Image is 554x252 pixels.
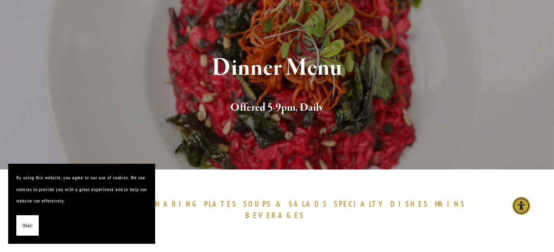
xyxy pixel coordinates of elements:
span: SOUPS [243,199,272,209]
span: BEVERAGES [245,210,305,220]
span: Okay! [22,220,33,232]
a: SPECIALTYDISHES [334,199,433,209]
a: SOUPS&SALADS [243,199,332,209]
section: Cookie banner [8,164,155,244]
span: SHARING [150,199,200,209]
a: SHARINGPLATES [150,199,241,209]
span: SALADS [289,199,328,209]
span: SPECIALTY [334,199,386,209]
div: Accessibility Menu [512,197,530,215]
span: DISHES [390,199,429,209]
h1: Dinner Menu [55,55,499,81]
p: By using this website, you agree to our use of cookies. We use cookies to provide you with a grea... [16,172,147,207]
a: BEVERAGES [245,210,309,220]
button: Okay! [16,215,39,236]
span: MAINS [435,199,465,209]
span: PLATES [204,199,237,209]
span: & [276,199,285,209]
a: MAINS [435,199,469,209]
h2: Offered 5-9pm, Daily [55,99,499,116]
